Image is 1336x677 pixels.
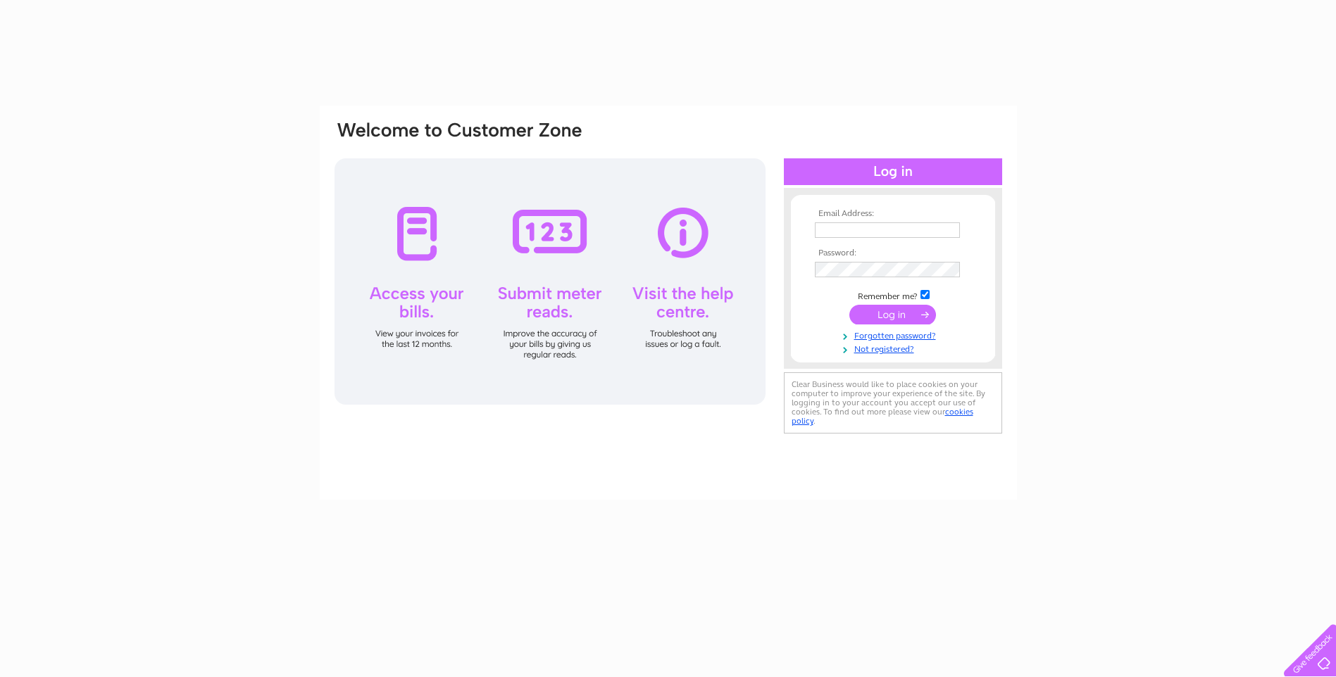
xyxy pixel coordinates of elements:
[815,341,975,355] a: Not registered?
[784,372,1002,434] div: Clear Business would like to place cookies on your computer to improve your experience of the sit...
[792,407,973,426] a: cookies policy
[849,305,936,324] input: Submit
[811,288,975,302] td: Remember me?
[815,328,975,341] a: Forgotten password?
[811,209,975,219] th: Email Address:
[811,248,975,258] th: Password:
